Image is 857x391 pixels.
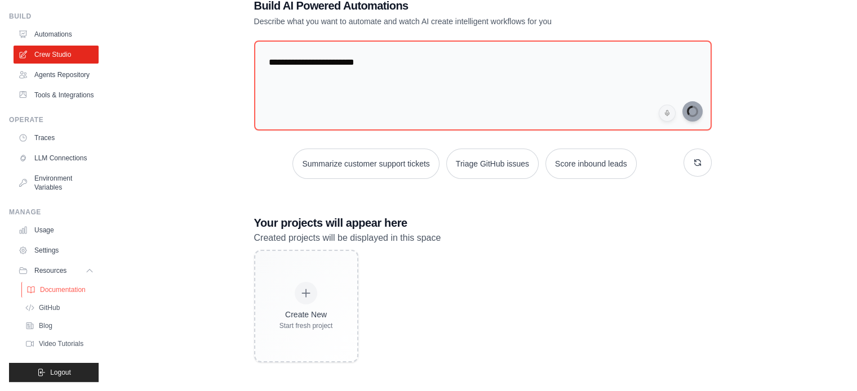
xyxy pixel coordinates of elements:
[20,336,99,352] a: Video Tutorials
[40,285,86,294] span: Documentation
[9,115,99,124] div: Operate
[14,86,99,104] a: Tools & Integrations
[20,318,99,334] a: Blog
[14,66,99,84] a: Agents Repository
[9,208,99,217] div: Manage
[14,129,99,147] a: Traces
[254,231,712,245] p: Created projects will be displayed in this space
[254,215,712,231] h3: Your projects will appear here
[279,309,333,320] div: Create New
[279,321,333,330] div: Start fresh project
[446,149,539,179] button: Triage GitHub issues
[14,221,99,239] a: Usage
[545,149,637,179] button: Score inbound leads
[39,339,83,348] span: Video Tutorials
[14,46,99,64] a: Crew Studio
[20,300,99,316] a: GitHub
[14,262,99,280] button: Resources
[14,241,99,259] a: Settings
[14,169,99,196] a: Environment Variables
[292,149,439,179] button: Summarize customer support tickets
[39,321,52,330] span: Blog
[21,282,100,298] a: Documentation
[659,105,676,122] button: Click to speak your automation idea
[14,25,99,43] a: Automations
[9,363,99,382] button: Logout
[34,266,66,275] span: Resources
[683,149,712,177] button: Get new suggestions
[14,149,99,167] a: LLM Connections
[39,303,60,312] span: GitHub
[50,368,71,377] span: Logout
[254,16,633,27] p: Describe what you want to automate and watch AI create intelligent workflows for you
[9,12,99,21] div: Build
